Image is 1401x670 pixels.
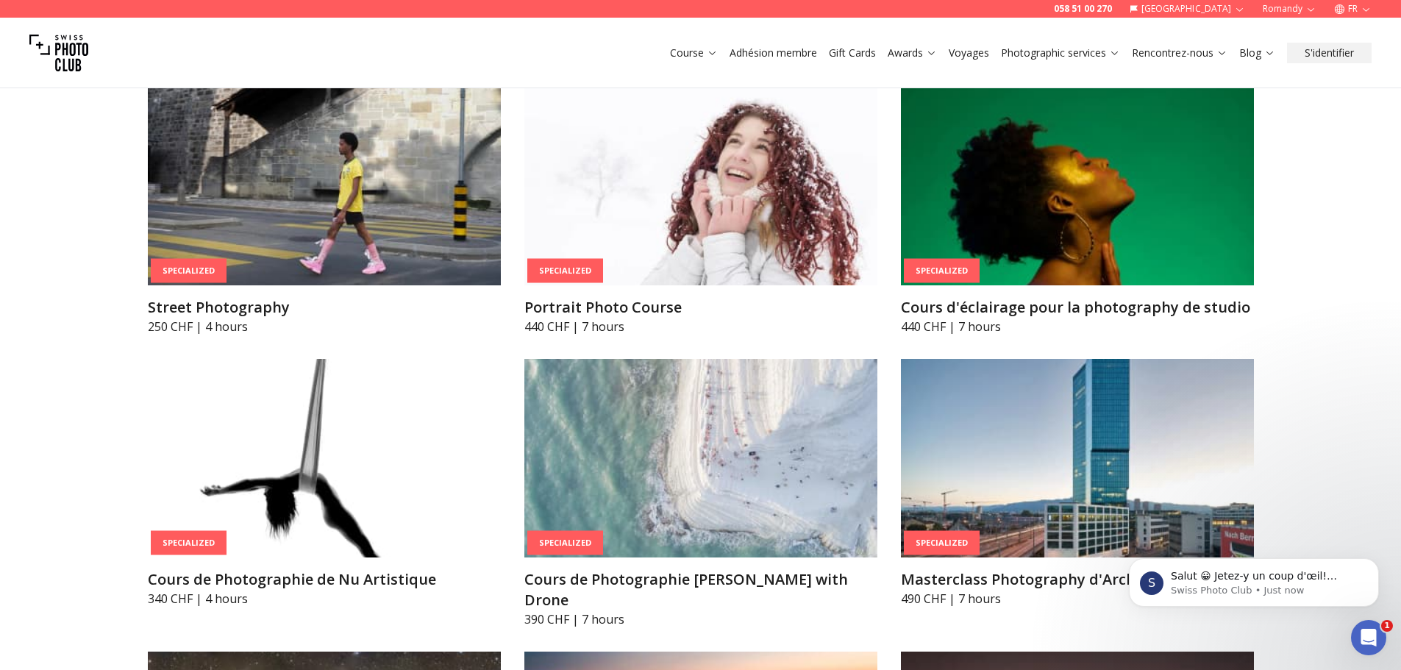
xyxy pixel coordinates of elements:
img: Masterclass Photography d'Architecture [901,359,1254,557]
font: Specialized [539,265,591,276]
font: FR [1348,2,1358,15]
a: Course [670,46,718,60]
button: Awards [882,43,943,63]
button: Blog [1233,43,1281,63]
a: Adhésion membre [730,46,817,60]
font: CHF [924,318,946,335]
font: 440 [524,318,544,335]
a: Cours d'éclairage pour la photography de studioSpecializedCours d'éclairage pour la photography d... [901,87,1254,335]
font: 058 51 00 270 [1054,2,1112,15]
font: Specialized [916,537,968,548]
font: Cours d'éclairage pour la photography de studio [901,297,1250,317]
a: Photographic services [1001,46,1120,60]
font: | 7 hours [572,318,624,335]
font: 440 [901,318,921,335]
font: CHF [547,611,569,627]
a: 058 51 00 270 [1054,3,1112,15]
font: | 4 hours [196,318,248,335]
font: CHF [547,318,569,335]
button: Adhésion membre [724,43,823,63]
button: Course [664,43,724,63]
font: Photographic services [1001,46,1106,60]
font: | 7 hours [572,611,624,627]
font: 250 [148,318,168,335]
font: 1 [1384,621,1390,630]
font: Street Photography [148,297,290,317]
iframe: Intercom live chat [1351,620,1386,655]
font: Specialized [163,537,215,548]
iframe: Intercom notifications message [1107,527,1401,630]
font: Rencontrez-nous [1132,46,1213,60]
button: Gift Cards [823,43,882,63]
font: Portrait Photo Course [524,297,682,317]
font: Specialized [163,265,215,276]
img: Swiss photo club [29,24,88,82]
font: 390 [524,611,544,627]
font: 340 [148,591,168,607]
a: Gift Cards [829,46,876,60]
a: Blog [1239,46,1275,60]
button: Photographic services [995,43,1126,63]
font: Specialized [539,537,591,548]
font: Specialized [916,265,968,276]
font: [GEOGRAPHIC_DATA] [1141,2,1231,15]
font: | 4 hours [196,591,248,607]
font: Cours de Photographie de Nu Artistique [148,569,436,589]
img: Street Photography [148,87,501,285]
img: Cours de Photographie de Nu Artistique [148,359,501,557]
font: Awards [888,46,923,60]
button: S'identifier [1287,43,1372,63]
font: | 7 hours [949,318,1001,335]
font: | 7 hours [949,591,1001,607]
font: 490 [901,591,921,607]
img: Cours de Photographie Aérienne with Drone [524,359,877,557]
font: Romandy [1263,2,1302,15]
img: Cours d'éclairage pour la photography de studio [901,87,1254,285]
font: Masterclass Photography d'Architecture [901,569,1193,589]
font: Cours de Photographie [PERSON_NAME] with Drone [524,569,848,610]
a: Rencontrez-nous [1132,46,1227,60]
a: Awards [888,46,937,60]
button: Rencontrez-nous [1126,43,1233,63]
button: Voyages [943,43,995,63]
a: Portrait Photo CourseSpecializedPortrait Photo Course440 CHF | 7 hours [524,87,877,335]
font: CHF [171,318,193,335]
a: Street PhotographySpecializedStreet Photography250 CHF | 4 hours [148,87,501,335]
a: Voyages [949,46,989,60]
font: CHF [171,591,193,607]
font: Course [670,46,704,60]
a: Cours de Photographie de Nu ArtistiqueSpecializedCours de Photographie de Nu Artistique340 CHF | ... [148,359,501,607]
font: CHF [924,591,946,607]
font: S'identifier [1305,46,1354,60]
font: Blog [1239,46,1261,60]
a: Masterclass Photography d'ArchitectureSpecializedMasterclass Photography d'Architecture490 CHF | ... [901,359,1254,607]
img: Portrait Photo Course [524,87,877,285]
a: Cours de Photographie Aérienne with DroneSpecializedCours de Photographie [PERSON_NAME] with Dron... [524,359,877,628]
